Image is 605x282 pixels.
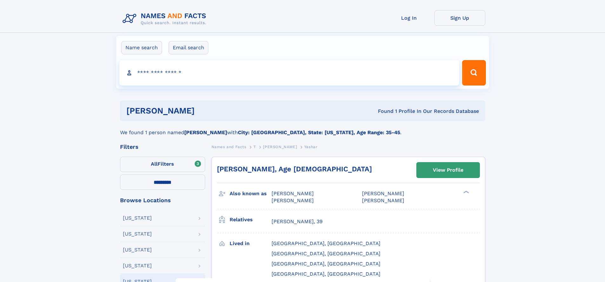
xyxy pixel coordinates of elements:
[230,188,272,199] h3: Also known as
[362,190,404,196] span: [PERSON_NAME]
[304,145,318,149] span: Yashar
[126,107,286,115] h1: [PERSON_NAME]
[123,231,152,237] div: [US_STATE]
[263,145,297,149] span: [PERSON_NAME]
[272,218,323,225] a: [PERSON_NAME], 39
[120,157,205,172] label: Filters
[272,271,380,277] span: [GEOGRAPHIC_DATA], [GEOGRAPHIC_DATA]
[434,10,485,26] a: Sign Up
[212,143,246,151] a: Names and Facts
[230,238,272,249] h3: Lived in
[120,121,485,136] div: We found 1 person named with .
[123,247,152,252] div: [US_STATE]
[238,129,400,135] b: City: [GEOGRAPHIC_DATA], State: [US_STATE], Age Range: 35-45
[272,190,314,196] span: [PERSON_NAME]
[120,144,205,150] div: Filters
[272,240,380,246] span: [GEOGRAPHIC_DATA], [GEOGRAPHIC_DATA]
[121,41,162,54] label: Name search
[253,143,256,151] a: T
[253,145,256,149] span: T
[462,60,486,86] button: Search Button
[169,41,208,54] label: Email search
[433,163,463,177] div: View Profile
[151,161,158,167] span: All
[362,197,404,203] span: [PERSON_NAME]
[462,190,469,194] div: ❯
[286,108,479,115] div: Found 1 Profile In Our Records Database
[230,214,272,225] h3: Relatives
[263,143,297,151] a: [PERSON_NAME]
[184,129,227,135] b: [PERSON_NAME]
[272,197,314,203] span: [PERSON_NAME]
[120,197,205,203] div: Browse Locations
[123,216,152,221] div: [US_STATE]
[217,165,372,173] a: [PERSON_NAME], Age [DEMOGRAPHIC_DATA]
[123,263,152,268] div: [US_STATE]
[119,60,460,86] input: search input
[120,10,212,27] img: Logo Names and Facts
[272,251,380,257] span: [GEOGRAPHIC_DATA], [GEOGRAPHIC_DATA]
[272,261,380,267] span: [GEOGRAPHIC_DATA], [GEOGRAPHIC_DATA]
[384,10,434,26] a: Log In
[417,162,480,178] a: View Profile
